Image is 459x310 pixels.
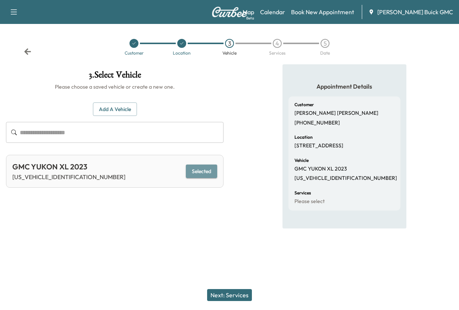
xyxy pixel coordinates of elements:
[12,161,125,172] div: GMC YUKON XL 2023
[294,102,314,107] h6: Customer
[320,51,330,55] div: Date
[269,51,285,55] div: Services
[24,48,31,55] div: Back
[186,165,217,178] button: Selected
[6,83,224,90] h6: Please choose a saved vehicle or create a new one.
[294,142,343,149] p: [STREET_ADDRESS]
[12,172,125,181] p: [US_VEHICLE_IDENTIFICATION_NUMBER]
[291,7,354,16] a: Book New Appointment
[294,135,313,139] h6: Location
[294,158,309,163] h6: Vehicle
[294,175,397,182] p: [US_VEHICLE_IDENTIFICATION_NUMBER]
[321,39,330,48] div: 5
[294,198,325,205] p: Please select
[377,7,453,16] span: [PERSON_NAME] Buick GMC
[246,15,254,21] div: Beta
[173,51,191,55] div: Location
[294,110,378,117] p: [PERSON_NAME] [PERSON_NAME]
[294,191,311,195] h6: Services
[294,166,347,172] p: GMC YUKON XL 2023
[273,39,282,48] div: 4
[225,39,234,48] div: 3
[212,7,247,17] img: Curbee Logo
[207,289,252,301] button: Next: Services
[294,120,340,126] p: [PHONE_NUMBER]
[243,7,254,16] a: MapBeta
[6,70,224,83] h1: 3 . Select Vehicle
[93,102,137,116] button: Add a Vehicle
[125,51,144,55] div: Customer
[222,51,237,55] div: Vehicle
[260,7,285,16] a: Calendar
[288,82,400,90] h5: Appointment Details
